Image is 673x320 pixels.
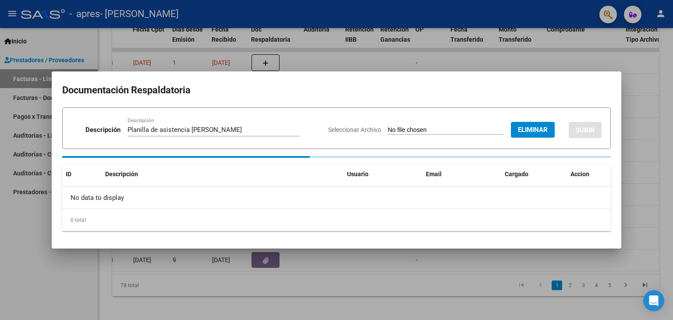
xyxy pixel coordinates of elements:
span: Accion [570,171,589,178]
datatable-header-cell: Usuario [344,165,422,184]
span: ID [66,171,71,178]
p: Descripción [85,125,120,135]
span: SUBIR [576,126,595,134]
span: Seleccionar Archivo [328,126,381,133]
span: Usuario [347,171,368,178]
datatable-header-cell: Accion [567,165,611,184]
div: 0 total [62,209,611,231]
datatable-header-cell: Cargado [501,165,567,184]
span: Email [426,171,442,178]
datatable-header-cell: ID [62,165,102,184]
h2: Documentación Respaldatoria [62,82,611,99]
span: Eliminar [518,126,548,134]
span: Descripción [105,171,138,178]
div: No data to display [62,187,611,209]
button: Eliminar [511,122,555,138]
button: SUBIR [569,122,602,138]
div: Open Intercom Messenger [643,290,664,311]
datatable-header-cell: Email [422,165,501,184]
datatable-header-cell: Descripción [102,165,344,184]
span: Cargado [505,171,528,178]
